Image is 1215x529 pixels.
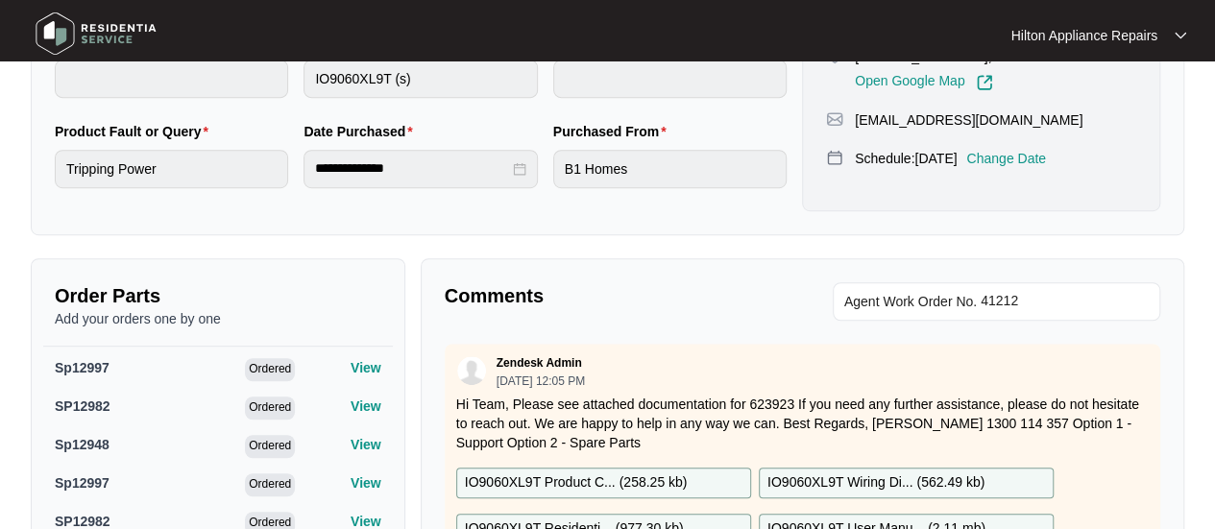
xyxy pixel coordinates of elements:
img: map-pin [826,149,843,166]
span: Ordered [245,435,295,458]
input: Date Purchased [315,158,508,179]
p: Change Date [966,149,1046,168]
img: user.svg [457,356,486,385]
p: Order Parts [55,282,381,309]
p: Hi Team, Please see attached documentation for 623923 If you need any further assistance, please ... [456,395,1149,452]
p: Add your orders one by one [55,309,381,328]
input: Product Fault or Query [55,150,288,188]
span: Sp12997 [55,360,109,375]
span: Agent Work Order No. [844,290,977,313]
span: Ordered [245,397,295,420]
img: map-pin [826,110,843,128]
p: [DATE] 12:05 PM [497,375,585,387]
p: Zendesk Admin [497,355,582,371]
span: Ordered [245,473,295,496]
span: SP12982 [55,514,110,529]
label: Date Purchased [304,122,420,141]
p: Comments [445,282,790,309]
input: Brand [55,60,288,98]
span: Sp12948 [55,437,109,452]
span: Ordered [245,358,295,381]
p: Schedule: [DATE] [855,149,957,168]
label: Purchased From [553,122,674,141]
span: Sp12997 [55,475,109,491]
img: residentia service logo [29,5,163,62]
p: View [351,397,381,416]
span: SP12982 [55,398,110,414]
input: Product Model [304,60,537,98]
p: View [351,435,381,454]
input: Add Agent Work Order No. [981,290,1149,313]
input: Purchased From [553,150,787,188]
input: Serial Number [553,60,787,98]
p: View [351,473,381,493]
p: [EMAIL_ADDRESS][DOMAIN_NAME] [855,110,1082,130]
p: IO9060XL9T Wiring Di... ( 562.49 kb ) [767,472,984,493]
img: dropdown arrow [1175,31,1186,40]
label: Product Fault or Query [55,122,216,141]
p: View [351,358,381,377]
p: IO9060XL9T Product C... ( 258.25 kb ) [465,472,688,493]
img: Link-External [976,74,993,91]
a: Open Google Map [855,74,993,91]
p: Hilton Appliance Repairs [1010,26,1157,45]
